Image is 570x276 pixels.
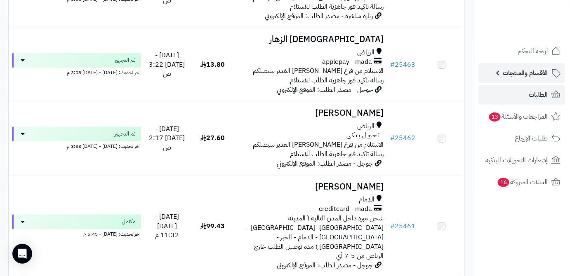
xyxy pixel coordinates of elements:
[12,141,141,150] div: اخر تحديث: [DATE] - [DATE] 3:33 م
[391,60,395,70] span: #
[478,41,565,61] a: لوحة التحكم
[319,204,372,214] span: creditcard - mada
[200,60,225,70] span: 13.80
[391,221,416,231] a: #25461
[12,68,141,76] div: اخر تحديث: [DATE] - [DATE] 3:08 م
[358,48,375,57] span: الرياض
[391,133,395,143] span: #
[277,85,373,95] span: جوجل - مصدر الطلب: الموقع الإلكتروني
[489,112,501,122] span: 13
[347,131,380,140] span: تـحـويـل بـنـكـي
[155,212,179,241] span: [DATE] - [DATE] 11:32 م
[485,154,548,166] span: إشعارات التحويلات البنكية
[149,50,185,79] span: [DATE] - [DATE] 3:22 ص
[488,111,548,122] span: المراجعات والأسئلة
[239,35,384,44] h3: [DEMOGRAPHIC_DATA] الزهار
[115,56,136,64] span: تم التجهيز
[247,213,384,261] span: شحن مبرد داخل المدن التالية ( المدينة [GEOGRAPHIC_DATA]- [GEOGRAPHIC_DATA] - [GEOGRAPHIC_DATA] - ...
[277,260,373,270] span: جوجل - مصدر الطلب: الموقع الإلكتروني
[497,178,510,187] span: 16
[12,229,141,238] div: اخر تحديث: [DATE] - 5:45 م
[253,140,384,159] span: الاستلام من فرع [PERSON_NAME] الغدير سيصلكم رسالة تاكيد فور جاهزية الطلب للاستلام
[497,176,548,188] span: السلات المتروكة
[478,150,565,170] a: إشعارات التحويلات البنكية
[115,130,136,138] span: تم التجهيز
[478,107,565,126] a: المراجعات والأسئلة13
[515,133,548,144] span: طلبات الإرجاع
[200,133,225,143] span: 27.60
[391,133,416,143] a: #25462
[122,218,136,226] span: مكتمل
[391,221,395,231] span: #
[323,57,372,67] span: applepay - mada
[239,108,384,118] h3: [PERSON_NAME]
[358,122,375,131] span: الرياض
[200,221,225,231] span: 99.43
[239,182,384,192] h3: [PERSON_NAME]
[478,85,565,105] a: الطلبات
[359,195,375,204] span: الدمام
[478,172,565,192] a: السلات المتروكة16
[514,6,562,23] img: logo-2.png
[12,244,32,264] div: Open Intercom Messenger
[277,159,373,168] span: جوجل - مصدر الطلب: الموقع الإلكتروني
[391,60,416,70] a: #25463
[518,45,548,57] span: لوحة التحكم
[149,124,185,153] span: [DATE] - [DATE] 2:17 ص
[529,89,548,101] span: الطلبات
[265,11,373,21] span: زيارة مباشرة - مصدر الطلب: الموقع الإلكتروني
[503,67,548,79] span: الأقسام والمنتجات
[253,66,384,85] span: الاستلام من فرع [PERSON_NAME] الغدير سيصلكم رسالة تاكيد فور جاهزية الطلب للاستلام
[478,129,565,148] a: طلبات الإرجاع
